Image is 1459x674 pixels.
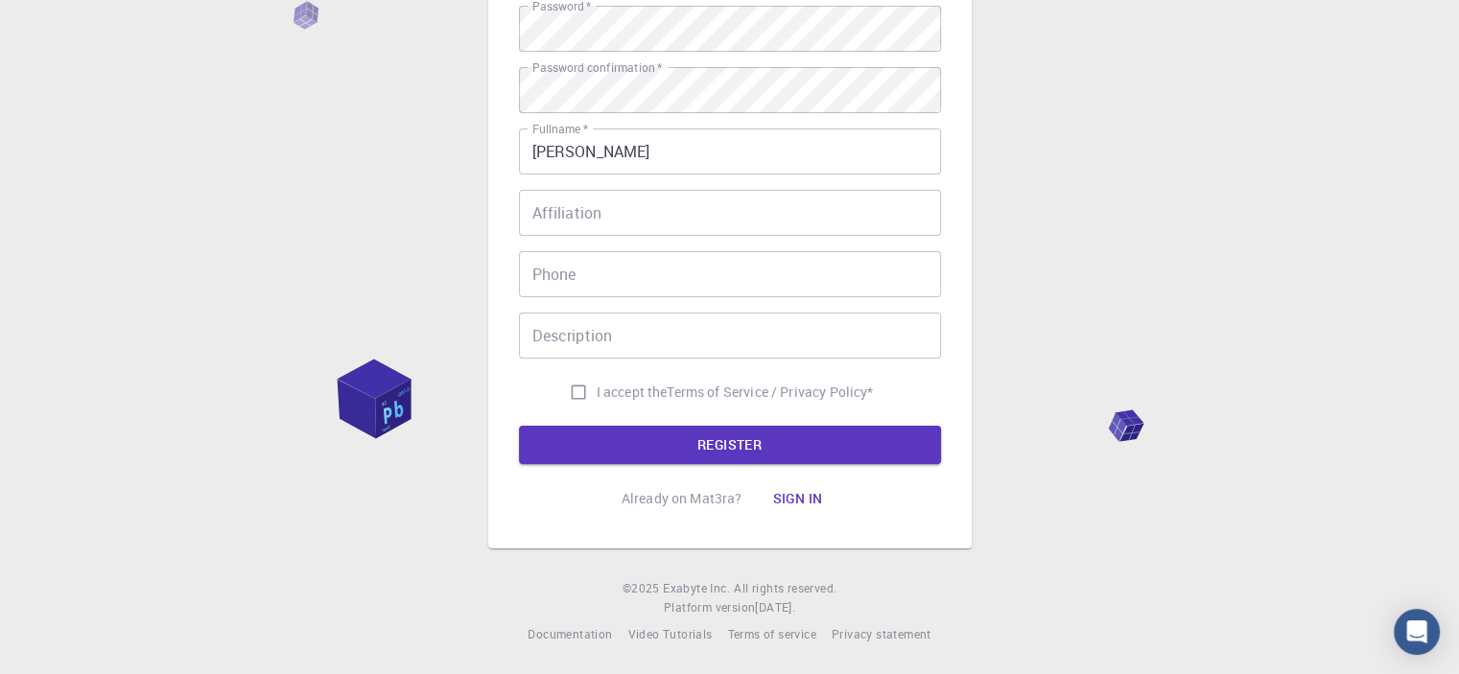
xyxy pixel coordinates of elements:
p: Already on Mat3ra? [622,489,742,508]
span: I accept the [597,383,668,402]
a: Terms of service [727,625,815,644]
p: Terms of Service / Privacy Policy * [667,383,873,402]
button: Sign in [757,479,837,518]
a: [DATE]. [755,598,795,617]
span: All rights reserved. [734,579,836,598]
label: Password confirmation [532,59,662,76]
span: Platform version [664,598,755,617]
a: Video Tutorials [627,625,712,644]
a: Exabyte Inc. [663,579,730,598]
a: Terms of Service / Privacy Policy* [667,383,873,402]
span: Exabyte Inc. [663,580,730,595]
span: Documentation [528,626,612,641]
span: [DATE] . [755,599,795,615]
span: © 2025 [623,579,663,598]
a: Privacy statement [832,625,931,644]
span: Terms of service [727,626,815,641]
span: Video Tutorials [627,626,712,641]
button: REGISTER [519,426,941,464]
div: Open Intercom Messenger [1394,609,1440,655]
label: Fullname [532,121,588,137]
span: Privacy statement [832,626,931,641]
a: Documentation [528,625,612,644]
